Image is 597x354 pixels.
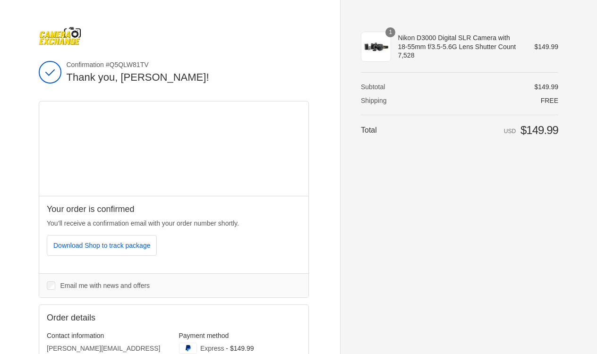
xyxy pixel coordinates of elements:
h3: Payment method [179,331,301,340]
span: - $149.99 [226,345,254,352]
span: Confirmation #Q5QLW81TV [67,60,309,69]
iframe: Google map displaying pin point of shipping address: Marlton, New Jersey [39,101,309,196]
h2: Thank you, [PERSON_NAME]! [67,71,309,84]
span: Total [361,126,377,134]
span: Shipping [361,97,387,104]
h2: Your order is confirmed [47,204,301,215]
span: Free [541,97,558,104]
span: 1 [385,27,395,37]
span: $149.99 [534,83,558,91]
span: $149.99 [520,124,558,136]
span: Download Shop to track package [53,242,150,249]
p: You’ll receive a confirmation email with your order number shortly. [47,219,301,228]
span: Email me with news and offers [60,282,150,289]
button: Download Shop to track package [47,235,157,256]
span: USD [504,128,516,135]
span: Express [200,345,224,352]
th: Subtotal [361,83,417,91]
span: $149.99 [534,43,558,51]
h3: Contact information [47,331,169,340]
h2: Order details [47,312,174,323]
span: Nikon D3000 Digital SLR Camera with 18-55mm f/3.5-5.6G Lens Shutter Count 7,528 [398,34,521,59]
img: Camera Exchange [39,26,81,45]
